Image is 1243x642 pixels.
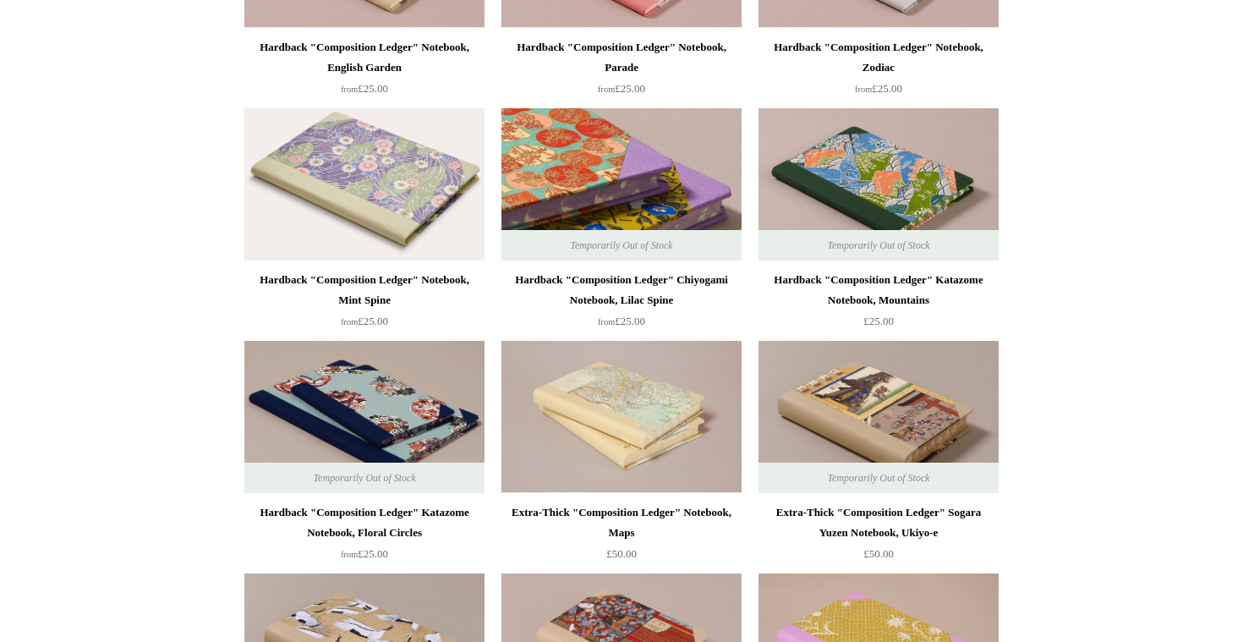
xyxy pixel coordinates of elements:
[341,550,358,559] span: from
[506,502,737,543] div: Extra-Thick "Composition Ledger" Notebook, Maps
[244,341,485,493] a: Hardback "Composition Ledger" Katazome Notebook, Floral Circles Hardback "Composition Ledger" Kat...
[855,85,872,94] span: from
[763,270,994,310] div: Hardback "Composition Ledger" Katazome Notebook, Mountains
[598,82,645,95] span: £25.00
[501,341,742,493] a: Extra-Thick "Composition Ledger" Notebook, Maps Extra-Thick "Composition Ledger" Notebook, Maps
[501,341,742,493] img: Extra-Thick "Composition Ledger" Notebook, Maps
[341,85,358,94] span: from
[341,317,358,326] span: from
[341,315,388,327] span: £25.00
[606,547,637,560] span: £50.00
[501,108,742,261] img: Hardback "Composition Ledger" Chiyogami Notebook, Lilac Spine
[244,270,485,339] a: Hardback "Composition Ledger" Notebook, Mint Spine from£25.00
[598,317,615,326] span: from
[249,270,480,310] div: Hardback "Composition Ledger" Notebook, Mint Spine
[810,463,946,493] span: Temporarily Out of Stock
[249,502,480,543] div: Hardback "Composition Ledger" Katazome Notebook, Floral Circles
[758,37,999,107] a: Hardback "Composition Ledger" Notebook, Zodiac from£25.00
[506,270,737,310] div: Hardback "Composition Ledger" Chiyogami Notebook, Lilac Spine
[341,547,388,560] span: £25.00
[758,341,999,493] a: Extra-Thick "Composition Ledger" Sogara Yuzen Notebook, Ukiyo-e Extra-Thick "Composition Ledger" ...
[758,341,999,493] img: Extra-Thick "Composition Ledger" Sogara Yuzen Notebook, Ukiyo-e
[863,315,894,327] span: £25.00
[249,37,480,78] div: Hardback "Composition Ledger" Notebook, English Garden
[763,502,994,543] div: Extra-Thick "Composition Ledger" Sogara Yuzen Notebook, Ukiyo-e
[341,82,388,95] span: £25.00
[244,37,485,107] a: Hardback "Composition Ledger" Notebook, English Garden from£25.00
[758,270,999,339] a: Hardback "Composition Ledger" Katazome Notebook, Mountains £25.00
[501,108,742,261] a: Hardback "Composition Ledger" Chiyogami Notebook, Lilac Spine Hardback "Composition Ledger" Chiyo...
[506,37,737,78] div: Hardback "Composition Ledger" Notebook, Parade
[244,341,485,493] img: Hardback "Composition Ledger" Katazome Notebook, Floral Circles
[598,315,645,327] span: £25.00
[758,502,999,572] a: Extra-Thick "Composition Ledger" Sogara Yuzen Notebook, Ukiyo-e £50.00
[598,85,615,94] span: from
[501,270,742,339] a: Hardback "Composition Ledger" Chiyogami Notebook, Lilac Spine from£25.00
[296,463,432,493] span: Temporarily Out of Stock
[244,108,485,261] a: Hardback "Composition Ledger" Notebook, Mint Spine Hardback "Composition Ledger" Notebook, Mint S...
[758,108,999,261] img: Hardback "Composition Ledger" Katazome Notebook, Mountains
[553,230,689,261] span: Temporarily Out of Stock
[863,547,894,560] span: £50.00
[501,502,742,572] a: Extra-Thick "Composition Ledger" Notebook, Maps £50.00
[855,82,902,95] span: £25.00
[244,108,485,261] img: Hardback "Composition Ledger" Notebook, Mint Spine
[501,37,742,107] a: Hardback "Composition Ledger" Notebook, Parade from£25.00
[244,502,485,572] a: Hardback "Composition Ledger" Katazome Notebook, Floral Circles from£25.00
[810,230,946,261] span: Temporarily Out of Stock
[763,37,994,78] div: Hardback "Composition Ledger" Notebook, Zodiac
[758,108,999,261] a: Hardback "Composition Ledger" Katazome Notebook, Mountains Hardback "Composition Ledger" Katazome...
